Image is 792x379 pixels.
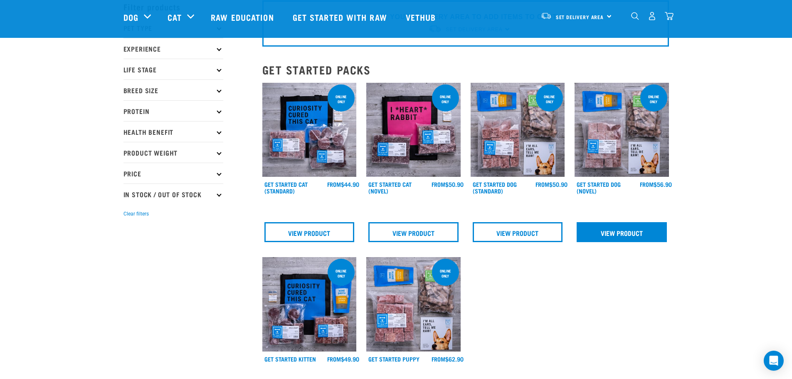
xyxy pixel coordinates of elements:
div: $56.90 [640,181,672,188]
div: online only [640,90,667,108]
a: Vethub [397,0,447,34]
a: View Product [577,222,667,242]
img: van-moving.png [540,12,552,20]
a: View Product [368,222,459,242]
img: user.png [648,12,656,20]
p: Health Benefit [123,121,223,142]
a: Get Started Cat (Novel) [368,183,412,192]
div: online only [328,90,355,108]
span: FROM [432,183,445,186]
button: Clear filters [123,210,149,218]
p: Price [123,163,223,183]
a: Get Started Dog (Standard) [473,183,517,192]
a: View Product [264,222,355,242]
div: online only [432,265,459,282]
img: NSP Kitten Update [262,257,357,352]
div: $62.90 [432,356,464,362]
img: Assortment Of Raw Essential Products For Cats Including, Pink And Black Tote Bag With "I *Heart* ... [366,83,461,177]
div: $50.90 [432,181,464,188]
span: FROM [535,183,549,186]
h2: Get Started Packs [262,63,669,76]
p: Life Stage [123,59,223,79]
a: View Product [473,222,563,242]
span: Set Delivery Area [556,15,604,18]
span: FROM [640,183,654,186]
img: NSP Dog Novel Update [575,83,669,177]
img: NPS Puppy Update [366,257,461,352]
a: Get Started Cat (Standard) [264,183,308,192]
img: home-icon@2x.png [665,12,674,20]
img: home-icon-1@2x.png [631,12,639,20]
a: Get Started Puppy [368,357,419,360]
div: online only [536,90,563,108]
a: Get Started Kitten [264,357,316,360]
p: Experience [123,38,223,59]
div: Open Intercom Messenger [764,351,784,371]
p: Breed Size [123,79,223,100]
div: $49.90 [327,356,359,362]
a: Get started with Raw [284,0,397,34]
div: online only [328,265,355,282]
img: Assortment Of Raw Essential Products For Cats Including, Blue And Black Tote Bag With "Curiosity ... [262,83,357,177]
a: Raw Education [202,0,284,34]
span: FROM [327,183,341,186]
div: online only [432,90,459,108]
a: Get Started Dog (Novel) [577,183,621,192]
a: Dog [123,11,138,23]
p: Product Weight [123,142,223,163]
span: FROM [432,357,445,360]
span: FROM [327,357,341,360]
a: Cat [168,11,182,23]
img: NSP Dog Standard Update [471,83,565,177]
p: In Stock / Out Of Stock [123,183,223,204]
p: Protein [123,100,223,121]
div: $44.90 [327,181,359,188]
div: $50.90 [535,181,567,188]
